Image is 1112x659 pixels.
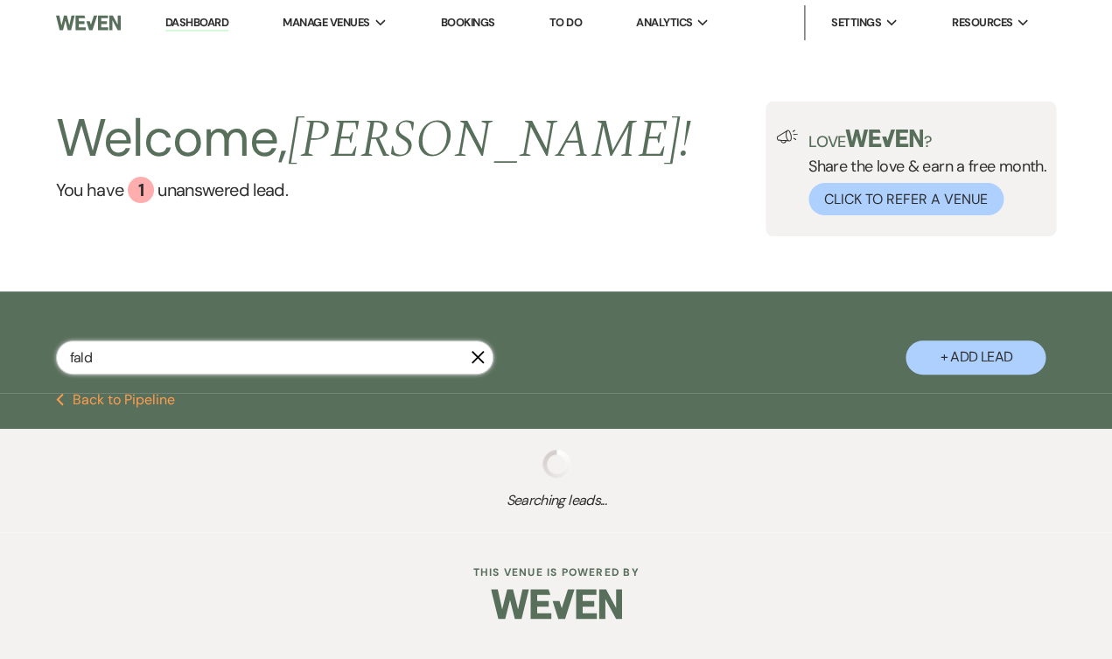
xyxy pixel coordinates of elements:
[128,177,154,203] div: 1
[808,130,1046,150] p: Love ?
[56,177,692,203] a: You have 1 unanswered lead.
[798,130,1046,215] div: Share the love & earn a free month.
[56,4,121,41] img: Weven Logo
[808,183,1004,215] button: Click to Refer a Venue
[441,15,495,30] a: Bookings
[845,130,923,147] img: weven-logo-green.svg
[542,450,570,478] img: loading spinner
[952,14,1012,32] span: Resources
[491,573,622,634] img: Weven Logo
[56,393,176,407] button: Back to Pipeline
[56,340,493,375] input: Search by name, event date, email address or phone number
[831,14,881,32] span: Settings
[906,340,1046,375] button: + Add Lead
[56,102,692,177] h2: Welcome,
[549,15,582,30] a: To Do
[283,14,369,32] span: Manage Venues
[776,130,798,144] img: loud-speaker-illustration.svg
[165,15,228,32] a: Dashboard
[56,490,1057,511] span: Searching leads...
[287,100,691,180] span: [PERSON_NAME] !
[636,14,692,32] span: Analytics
